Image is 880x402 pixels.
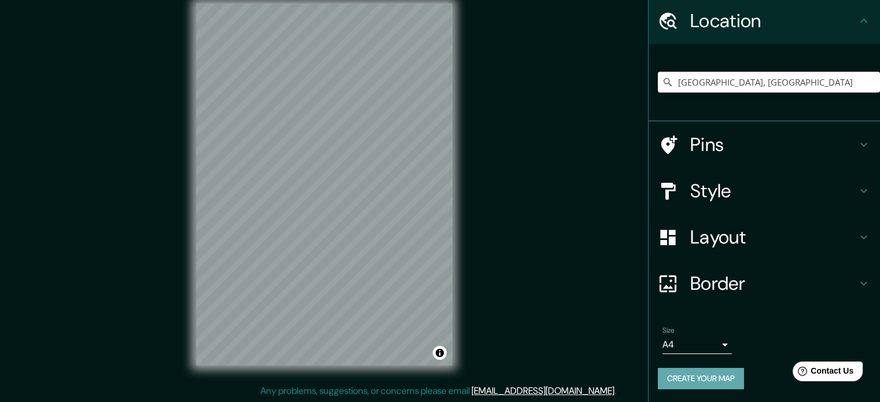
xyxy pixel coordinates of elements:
div: . [618,384,620,398]
button: Create your map [658,368,744,389]
h4: Layout [690,226,857,249]
a: [EMAIL_ADDRESS][DOMAIN_NAME] [472,385,614,397]
input: Pick your city or area [658,72,880,93]
div: Border [649,260,880,307]
div: . [616,384,618,398]
div: A4 [662,335,732,354]
div: Layout [649,214,880,260]
label: Size [662,326,675,335]
h4: Location [690,9,857,32]
h4: Border [690,272,857,295]
iframe: Help widget launcher [777,357,867,389]
h4: Style [690,179,857,202]
p: Any problems, suggestions, or concerns please email . [260,384,616,398]
div: Pins [649,121,880,168]
h4: Pins [690,133,857,156]
button: Toggle attribution [433,346,447,360]
div: Style [649,168,880,214]
canvas: Map [196,3,452,366]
